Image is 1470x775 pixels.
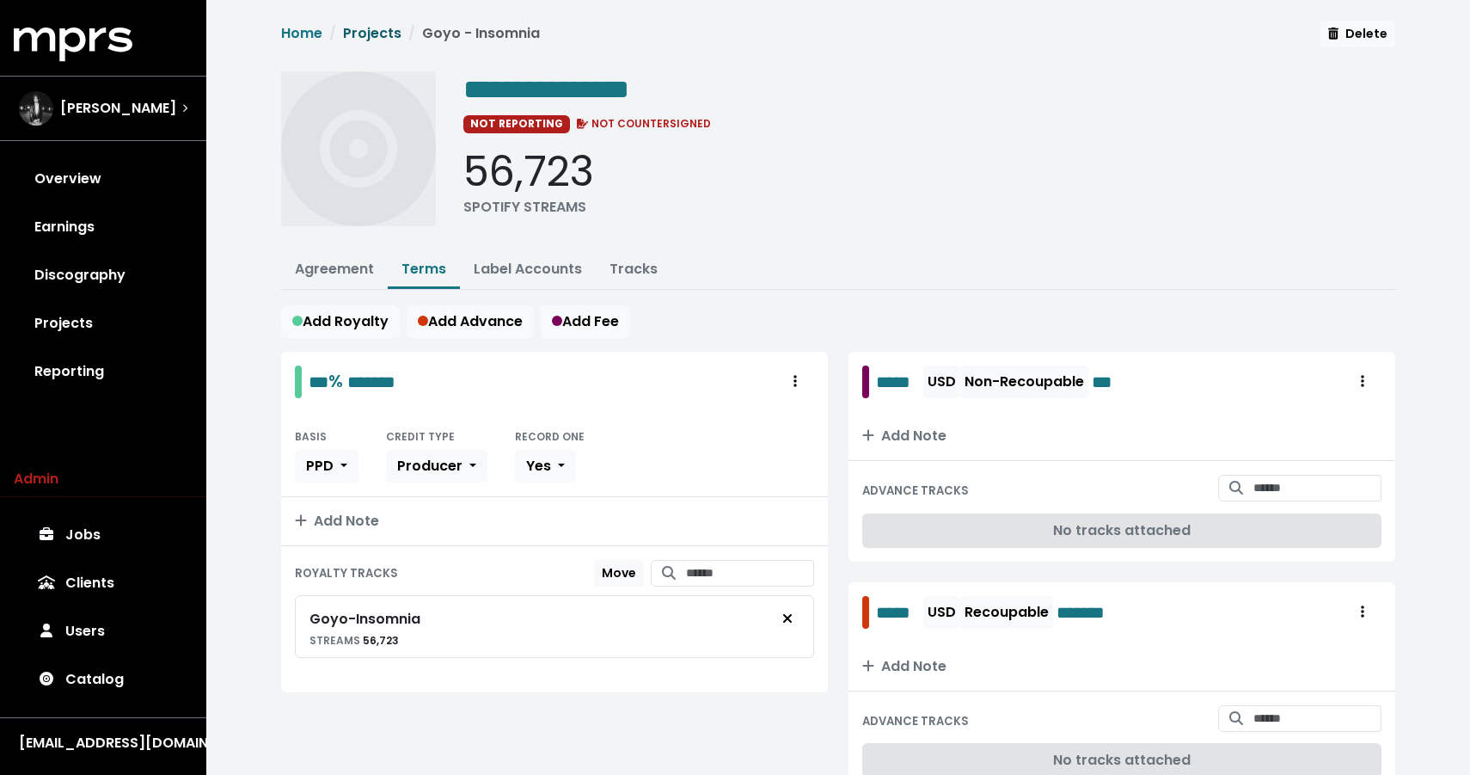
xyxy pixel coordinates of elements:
[1344,596,1381,629] button: Royalty administration options
[862,713,969,729] small: ADVANCE TRACKS
[281,71,436,226] img: Album cover for this project
[14,155,193,203] a: Overview
[960,596,1053,629] button: Recoupable
[292,311,389,331] span: Add Royalty
[295,450,358,483] button: PPD
[876,600,920,625] span: Edit value
[281,23,322,43] a: Home
[862,514,1381,548] div: No tracks attached
[60,98,176,119] span: [PERSON_NAME]
[594,560,644,587] button: Move
[928,372,956,391] span: USD
[14,732,193,754] button: [EMAIL_ADDRESS][DOMAIN_NAME]
[14,348,193,396] a: Reporting
[14,511,193,559] a: Jobs
[602,564,636,581] span: Move
[1057,600,1135,625] span: Edit value
[923,366,960,398] button: USD
[515,450,576,483] button: Yes
[14,251,193,299] a: Discography
[923,596,960,629] button: USD
[14,559,193,607] a: Clients
[401,23,540,44] li: Goyo - Insomnia
[309,373,328,391] span: Edit value
[965,372,1084,391] span: Non-Recoupable
[769,603,806,636] button: Remove royalty target
[463,147,594,197] div: 56,723
[295,565,398,581] small: ROYALTY TRACKS
[541,305,630,338] button: Add Fee
[14,203,193,251] a: Earnings
[876,369,920,395] span: Edit value
[14,34,132,53] a: mprs logo
[1344,366,1381,398] button: Royalty administration options
[328,369,343,393] span: %
[295,259,374,279] a: Agreement
[14,607,193,655] a: Users
[397,456,462,476] span: Producer
[347,373,395,391] span: Edit value
[515,429,585,444] small: RECORD ONE
[295,511,379,531] span: Add Note
[848,643,1395,691] button: Add Note
[19,91,53,126] img: The selected account / producer
[1092,369,1122,395] span: Edit value
[862,656,946,676] span: Add Note
[928,602,956,622] span: USD
[1253,705,1381,732] input: Search for tracks by title and link them to this advance
[463,115,570,132] span: NOT REPORTING
[309,609,420,630] div: Goyo - Insomnia
[407,305,534,338] button: Add Advance
[306,456,334,476] span: PPD
[418,311,523,331] span: Add Advance
[1328,25,1387,42] span: Delete
[552,311,619,331] span: Add Fee
[474,259,582,279] a: Label Accounts
[463,76,629,103] span: Edit value
[776,366,814,398] button: Royalty administration options
[848,412,1395,460] button: Add Note
[386,429,455,444] small: CREDIT TYPE
[463,197,594,218] div: SPOTIFY STREAMS
[862,483,969,499] small: ADVANCE TRACKS
[14,299,193,348] a: Projects
[386,450,487,483] button: Producer
[686,560,814,587] input: Search for tracks by title and link them to this royalty
[609,259,658,279] a: Tracks
[295,429,327,444] small: BASIS
[281,497,828,545] button: Add Note
[526,456,551,476] span: Yes
[343,23,401,43] a: Projects
[1320,21,1395,47] button: Delete
[960,366,1088,398] button: Non-Recoupable
[281,305,400,338] button: Add Royalty
[965,602,1049,622] span: Recoupable
[281,23,540,58] nav: breadcrumb
[862,426,946,446] span: Add Note
[1253,475,1381,501] input: Search for tracks by title and link them to this advance
[309,633,360,648] span: STREAMS
[573,116,712,131] span: NOT COUNTERSIGNED
[14,655,193,704] a: Catalog
[19,733,187,753] div: [EMAIL_ADDRESS][DOMAIN_NAME]
[309,633,399,648] small: 56,723
[401,259,446,279] a: Terms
